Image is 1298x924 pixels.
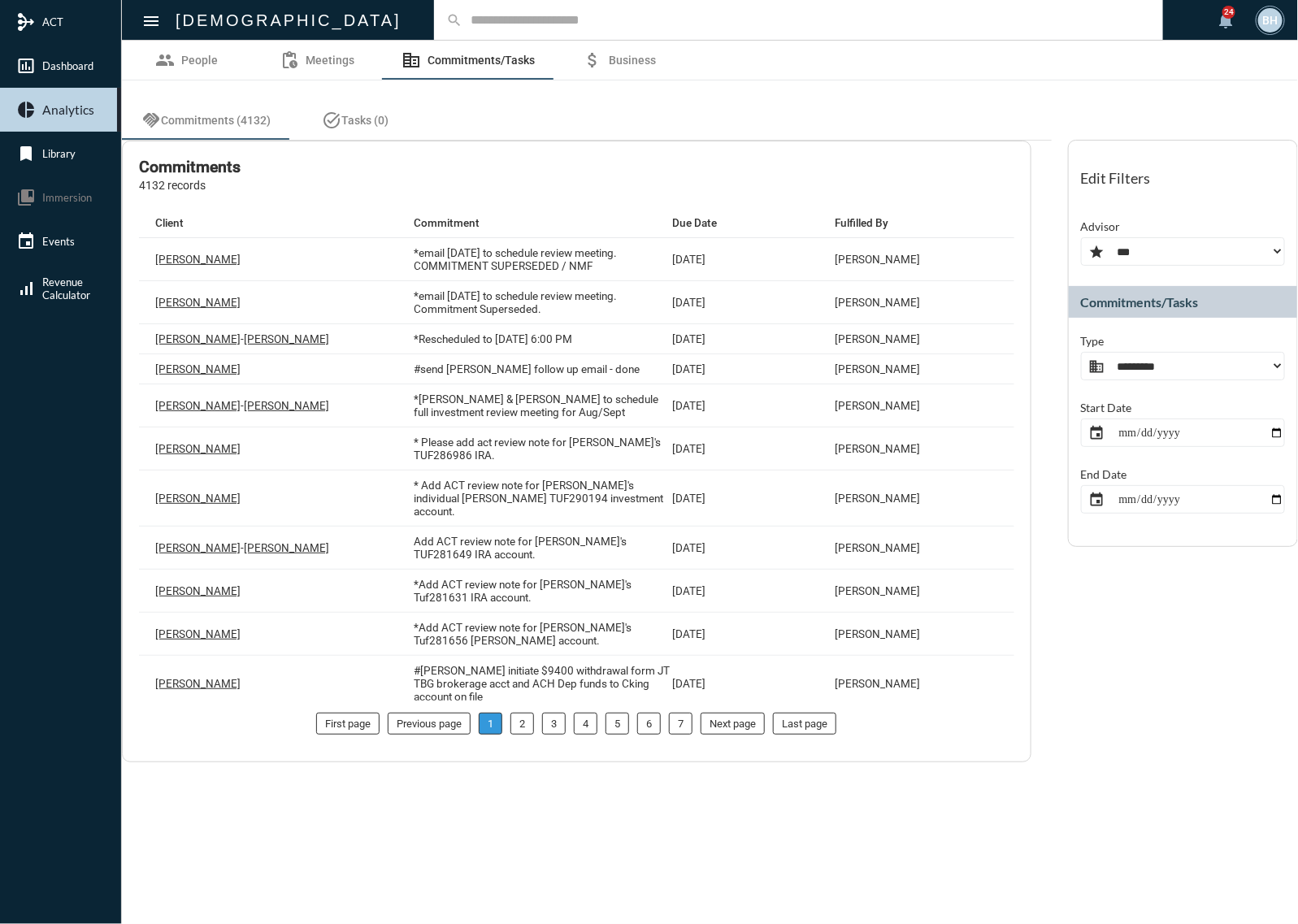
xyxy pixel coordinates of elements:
[241,399,244,412] p: -
[252,41,382,80] a: Meetings
[155,442,241,455] p: [PERSON_NAME]
[382,41,554,80] a: Commitments/Tasks
[141,111,161,130] mat-icon: handshake
[673,677,706,690] p: [DATE]
[402,50,421,70] mat-icon: corporate_fare
[139,179,241,192] p: 4132 records
[773,713,836,735] li: Last page
[182,54,219,67] span: People
[836,627,921,640] p: [PERSON_NAME]
[414,246,672,272] p: *email [DATE] to schedule review meeting. COMMITMENT SUPERSEDED / NMF
[542,713,566,735] li: 3
[139,158,241,176] h2: Commitments
[836,584,921,597] p: [PERSON_NAME]
[673,296,706,309] p: [DATE]
[637,713,661,735] li: 6
[673,399,706,412] p: [DATE]
[241,541,244,554] p: -
[1081,334,1105,348] p: Type
[155,492,241,505] p: [PERSON_NAME]
[306,54,354,67] span: Meetings
[244,541,329,554] p: [PERSON_NAME]
[16,144,36,163] mat-icon: bookmark
[141,11,161,31] mat-icon: Side nav toggle icon
[414,289,672,315] p: *email [DATE] to schedule review meeting. Commitment Superseded.
[155,253,241,266] p: [PERSON_NAME]
[42,235,75,248] span: Events
[479,713,502,735] li: 1
[1081,294,1199,310] h2: Commitments/Tasks
[388,713,471,735] li: Previous page
[673,541,706,554] p: [DATE]
[428,54,535,67] span: Commitments/Tasks
[316,713,380,735] li: First page
[42,191,92,204] span: Immersion
[155,677,241,690] p: [PERSON_NAME]
[836,399,921,412] p: [PERSON_NAME]
[574,713,597,735] li: 4
[155,362,241,375] p: [PERSON_NAME]
[414,621,672,647] p: *Add ACT review note for [PERSON_NAME]'s Tuf281656 [PERSON_NAME] account.
[155,332,241,345] p: [PERSON_NAME]
[42,102,94,117] span: Analytics
[673,332,706,345] p: [DATE]
[606,713,629,735] li: 5
[155,627,241,640] p: [PERSON_NAME]
[414,362,640,375] p: #send [PERSON_NAME] follow up email - done
[669,713,692,735] li: 7
[673,627,706,640] p: [DATE]
[1216,11,1235,30] mat-icon: notifications
[673,492,706,505] p: [DATE]
[1081,401,1132,414] p: Start Date
[554,41,684,80] a: Business
[1222,6,1235,19] div: 24
[1081,169,1151,187] h2: Edit Filters
[155,216,184,229] p: Client
[414,436,672,462] p: * Please add act review note for [PERSON_NAME]'s TUF286986 IRA.
[836,541,921,554] p: [PERSON_NAME]
[1081,219,1121,233] p: Advisor
[16,100,36,119] mat-icon: pie_chart
[16,12,36,32] mat-icon: mediation
[280,50,299,70] mat-icon: pending_actions
[42,15,63,28] span: ACT
[836,442,921,455] p: [PERSON_NAME]
[836,332,921,345] p: [PERSON_NAME]
[42,275,90,301] span: Revenue Calculator
[244,399,329,412] p: [PERSON_NAME]
[322,111,341,130] mat-icon: task_alt
[414,664,672,703] p: #[PERSON_NAME] initiate $9400 withdrawal form JT TBG brokerage acct and ACH Dep funds to Cking ac...
[836,253,921,266] p: [PERSON_NAME]
[42,147,76,160] span: Library
[609,54,656,67] span: Business
[836,296,921,309] p: [PERSON_NAME]
[414,332,572,345] p: *Rescheduled to [DATE] 6:00 PM
[135,4,167,37] button: Toggle sidenav
[673,216,718,229] p: Due Date
[16,279,36,298] mat-icon: signal_cellular_alt
[446,12,462,28] mat-icon: search
[1258,8,1283,33] div: BH
[414,578,672,604] p: *Add ACT review note for [PERSON_NAME]'s Tuf281631 IRA account.
[156,50,176,70] mat-icon: group
[341,114,389,127] span: Tasks (0)
[673,253,706,266] p: [DATE]
[16,56,36,76] mat-icon: insert_chart_outlined
[510,713,534,735] li: 2
[836,216,889,229] p: Fulfilled By
[161,114,271,127] span: Commitments (4132)
[1081,467,1127,481] p: End Date
[16,188,36,207] mat-icon: collections_bookmark
[414,535,672,561] p: Add ACT review note for [PERSON_NAME]'s TUF281649 IRA account.
[414,479,672,518] p: * Add ACT review note for [PERSON_NAME]'s individual [PERSON_NAME] TUF290194 investment account.
[673,442,706,455] p: [DATE]
[701,713,765,735] li: Next page
[176,7,402,33] h2: [DEMOGRAPHIC_DATA]
[42,59,93,72] span: Dashboard
[414,393,672,419] p: *[PERSON_NAME] & [PERSON_NAME] to schedule full investment review meeting for Aug/Sept
[241,332,244,345] p: -
[673,362,706,375] p: [DATE]
[155,399,241,412] p: [PERSON_NAME]
[583,50,602,70] mat-icon: attach_money
[836,362,921,375] p: [PERSON_NAME]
